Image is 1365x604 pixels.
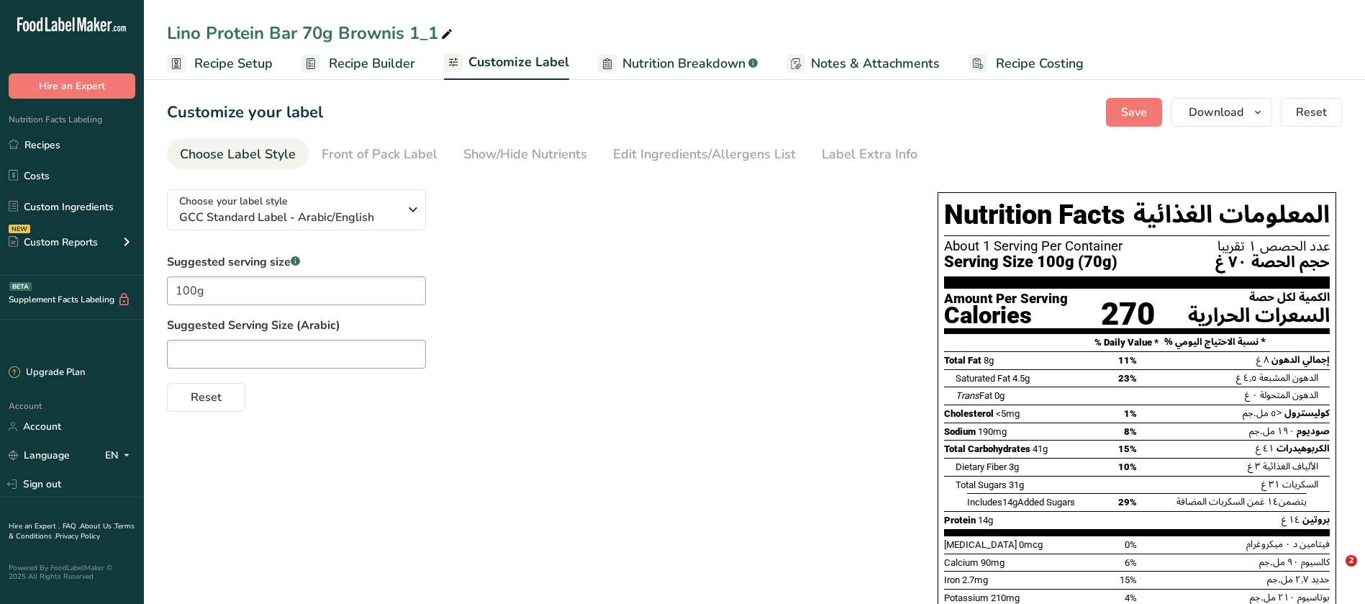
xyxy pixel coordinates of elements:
[1012,373,1030,384] span: 4.5g
[1293,534,1330,554] span: فيتامين د
[1125,539,1137,550] span: 0%
[984,355,994,366] span: 8g
[167,383,245,412] button: Reset
[956,373,1010,384] span: Saturated Fat
[180,145,296,164] div: Choose Label Style
[1189,104,1243,121] span: Download
[1259,552,1299,572] span: ٩٠ مل.جم
[1118,355,1137,366] span: 11%
[1120,574,1137,585] span: 15%
[105,447,135,464] div: EN
[9,521,135,541] a: Terms & Conditions .
[1118,497,1137,508] span: 29%
[1282,474,1318,495] span: السكريات
[194,54,273,73] span: Recipe Setup
[1296,104,1327,121] span: Reset
[962,574,988,585] span: 2.7mg
[179,209,399,226] span: GCC Standard Label - Arabic/English
[1276,438,1330,459] span: الكربوهيدرات
[1256,350,1269,370] span: ٨ غ
[956,461,1007,472] span: Dietary Fiber
[1121,104,1147,121] span: Save
[1281,98,1342,127] button: Reset
[978,426,1007,437] span: 190mg
[167,101,323,125] h1: Customize your label
[822,145,917,164] div: Label Extra Info
[1259,368,1318,388] span: الدهون المشبعة
[944,426,976,437] span: Sodium
[9,366,85,380] div: Upgrade Plan
[1284,403,1330,423] span: كوليسترول
[978,515,993,526] span: 14g
[1245,385,1258,405] span: ٠ غ
[956,390,992,401] span: Fat
[944,199,1330,236] h1: Nutrition Facts
[1009,479,1024,490] span: 31g
[1316,555,1351,590] iframe: Intercom live chat
[598,48,758,80] a: Nutrition Breakdown
[944,592,989,603] span: Potassium
[994,390,1005,401] span: 0g
[1125,557,1137,568] span: 6%
[9,73,135,99] button: Hire an Expert
[167,20,455,46] div: Lino Protein Bar 70g Brownis 1_1
[956,479,1007,490] span: Total Sugars
[9,235,98,250] div: Custom Reports
[944,306,1068,325] div: Calories
[167,317,909,334] label: Suggested Serving Size (Arabic)
[996,408,1020,419] span: <5mg
[468,53,569,72] span: Customize Label
[1118,461,1137,472] span: 10%
[786,48,940,80] a: Notes & Attachments
[80,521,114,531] a: About Us .
[9,521,60,531] a: Hire an Expert .
[613,145,796,164] div: Edit Ingredients/Allergens List
[1260,385,1318,405] span: الدهون المتحولة
[944,408,994,419] span: Cholesterol
[1346,555,1357,567] span: 2
[1171,98,1272,127] button: Download
[956,390,979,401] i: Trans
[1248,456,1261,477] span: ٣ غ
[944,574,960,585] span: Iron
[1261,474,1280,495] span: ٣١ غ
[811,54,940,73] span: Notes & Attachments
[1176,492,1307,512] span: يتضمن من السكريات المضافة
[1125,592,1137,603] span: 4%
[9,225,30,233] div: NEW
[1302,510,1330,530] span: بروتين
[179,194,288,209] span: Choose your label style
[1301,552,1330,572] span: كالسيوم
[969,48,1084,80] a: Recipe Costing
[1106,98,1162,127] button: Save
[55,531,100,541] a: Privacy Policy
[1256,438,1274,459] span: ٤١ غ
[944,443,1030,454] span: Total Carbohydrates
[1282,510,1300,530] span: ١٤ غ
[944,335,1158,350] div: % Daily Value *
[944,515,976,526] span: Protein
[981,557,1005,568] span: 90mg
[1215,253,1330,271] span: حجم الحصة ٧٠ غ
[1249,421,1294,441] span: ١٩٠ مل.جم
[944,539,1017,550] span: [MEDICAL_DATA]
[1118,373,1137,384] span: 23%
[1118,443,1137,454] span: 15%
[1033,443,1048,454] span: 41g
[991,592,1020,603] span: 210mg
[167,189,426,230] button: Choose your label style GCC Standard Label - Arabic/English
[944,355,981,366] span: Total Fat
[1124,408,1137,419] span: 1%
[1263,456,1318,477] span: الألياف الغذائية
[944,557,979,568] span: Calcium
[622,54,745,73] span: Nutrition Breakdown
[1311,569,1330,590] span: حديد
[301,48,415,80] a: Recipe Builder
[1009,461,1019,472] span: 3g
[167,253,426,271] label: Suggested serving size
[9,282,32,291] div: BETA
[1217,239,1330,253] span: عدد الحصص ١ تقريبا
[1019,539,1043,550] span: 0mcg
[167,48,273,80] a: Recipe Setup
[9,564,135,581] div: Powered By FoodLabelMaker © 2025 All Rights Reserved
